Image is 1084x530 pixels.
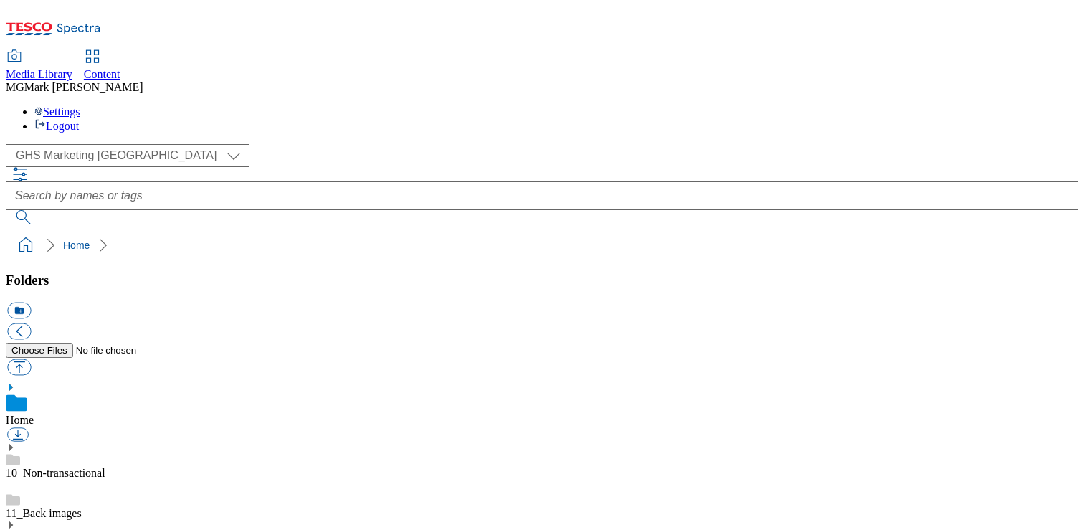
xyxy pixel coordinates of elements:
nav: breadcrumb [6,232,1078,259]
a: home [14,234,37,257]
span: Content [84,68,120,80]
input: Search by names or tags [6,181,1078,210]
a: 11_Back images [6,507,82,519]
a: 10_Non-transactional [6,467,105,479]
a: Content [84,51,120,81]
a: Settings [34,105,80,118]
span: Mark [PERSON_NAME] [24,81,143,93]
a: Home [63,240,90,251]
h3: Folders [6,273,1078,288]
span: MG [6,81,24,93]
a: Home [6,414,34,426]
span: Media Library [6,68,72,80]
a: Logout [34,120,79,132]
a: Media Library [6,51,72,81]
